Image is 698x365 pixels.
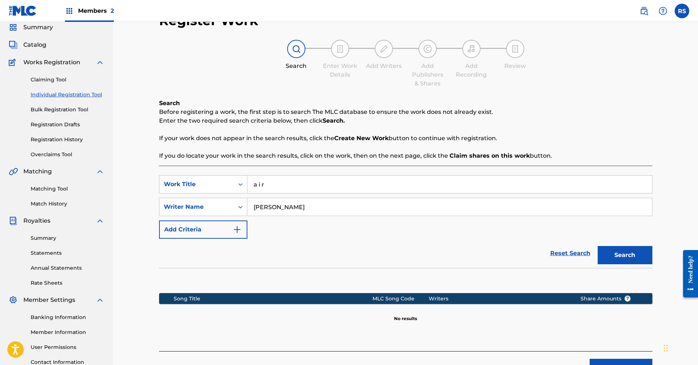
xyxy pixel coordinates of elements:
[96,167,104,176] img: expand
[31,185,104,193] a: Matching Tool
[159,100,180,107] b: Search
[640,7,648,15] img: search
[164,203,230,211] div: Writer Name
[9,296,18,304] img: Member Settings
[659,7,667,15] img: help
[96,216,104,225] img: expand
[9,167,18,176] img: Matching
[9,41,46,49] a: CatalogCatalog
[31,328,104,336] a: Member Information
[159,175,652,268] form: Search Form
[65,7,74,15] img: Top Rightsholders
[31,121,104,128] a: Registration Drafts
[9,23,18,32] img: Summary
[31,200,104,208] a: Match History
[379,45,388,53] img: step indicator icon for Add Writers
[336,45,344,53] img: step indicator icon for Enter Work Details
[9,23,53,32] a: SummarySummary
[9,5,37,16] img: MLC Logo
[31,106,104,114] a: Bulk Registration Tool
[662,330,698,365] iframe: Chat Widget
[292,45,301,53] img: step indicator icon for Search
[111,7,114,14] span: 2
[233,225,242,234] img: 9d2ae6d4665cec9f34b9.svg
[547,245,594,261] a: Reset Search
[453,62,490,79] div: Add Recording
[31,279,104,287] a: Rate Sheets
[23,58,80,67] span: Works Registration
[31,314,104,321] a: Banking Information
[656,4,670,18] div: Help
[322,62,358,79] div: Enter Work Details
[31,264,104,272] a: Annual Statements
[96,296,104,304] img: expand
[423,45,432,53] img: step indicator icon for Add Publishers & Shares
[467,45,476,53] img: step indicator icon for Add Recording
[373,295,429,303] div: MLC Song Code
[429,295,569,303] div: Writers
[366,62,402,70] div: Add Writers
[625,296,630,301] span: ?
[96,58,104,67] img: expand
[409,62,446,88] div: Add Publishers & Shares
[23,296,75,304] span: Member Settings
[23,41,46,49] span: Catalog
[511,45,520,53] img: step indicator icon for Review
[174,295,373,303] div: Song Title
[31,343,104,351] a: User Permissions
[278,62,315,70] div: Search
[637,4,651,18] a: Public Search
[23,167,52,176] span: Matching
[159,220,247,239] button: Add Criteria
[23,23,53,32] span: Summary
[9,58,18,67] img: Works Registration
[675,4,689,18] div: User Menu
[31,76,104,84] a: Claiming Tool
[334,135,389,142] strong: Create New Work
[450,152,530,159] strong: Claim shares on this work
[598,246,652,264] button: Search
[78,7,114,15] span: Members
[678,244,698,304] iframe: Resource Center
[581,295,631,303] span: Share Amounts
[23,216,50,225] span: Royalties
[31,234,104,242] a: Summary
[323,117,345,124] strong: Search.
[159,134,652,143] p: If your work does not appear in the search results, click the button to continue with registration.
[159,116,652,125] p: Enter the two required search criteria below, then click
[31,151,104,158] a: Overclaims Tool
[9,216,18,225] img: Royalties
[159,108,652,116] p: Before registering a work, the first step is to search The MLC database to ensure the work does n...
[9,41,18,49] img: Catalog
[394,307,417,322] p: No results
[31,91,104,99] a: Individual Registration Tool
[664,337,668,359] div: Drag
[31,249,104,257] a: Statements
[164,180,230,189] div: Work Title
[497,62,533,70] div: Review
[31,136,104,143] a: Registration History
[159,151,652,160] p: If you do locate your work in the search results, click on the work, then on the next page, click...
